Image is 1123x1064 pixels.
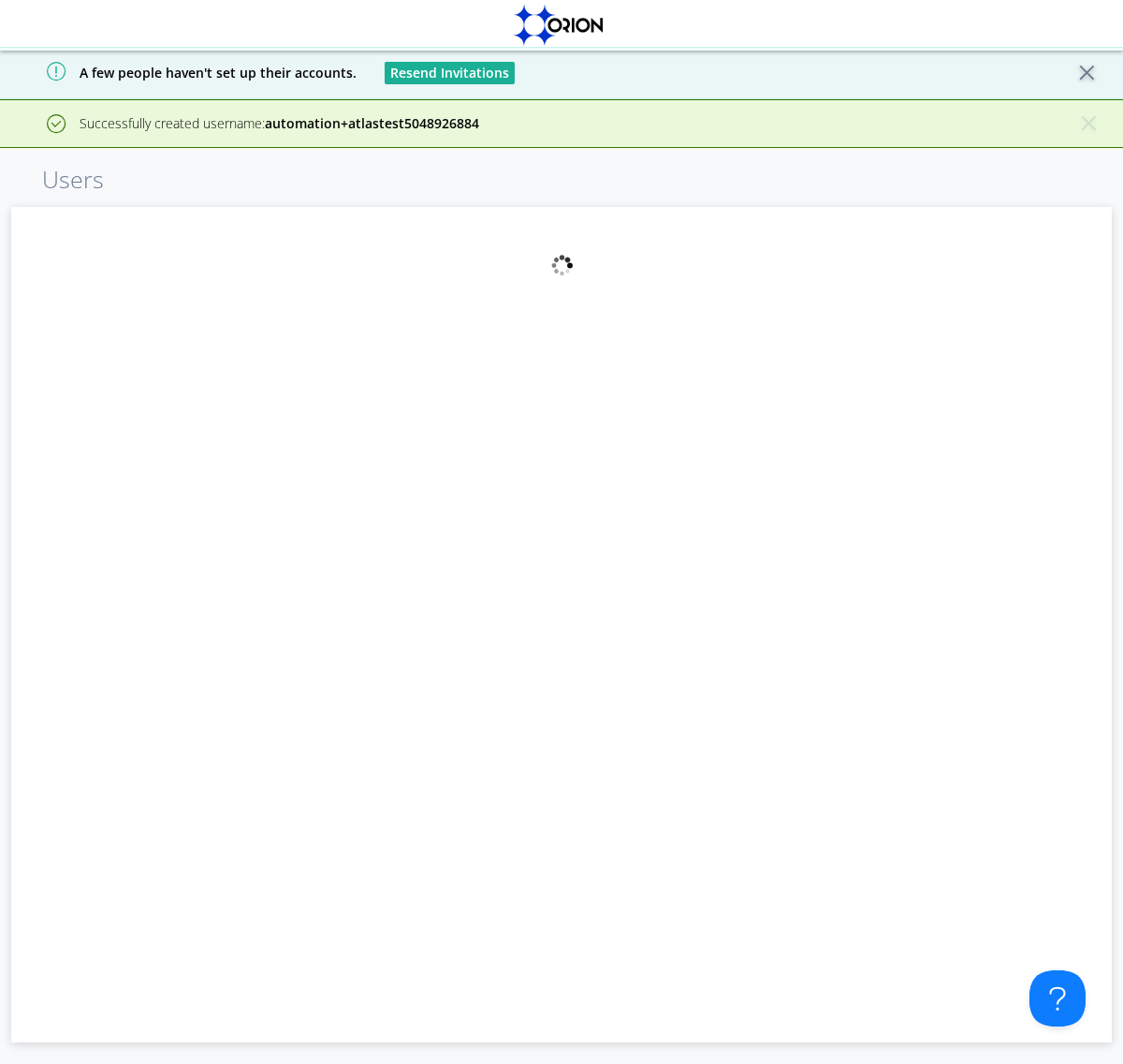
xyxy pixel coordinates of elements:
[14,64,357,81] span: A few people haven't set up their accounts.
[385,62,515,84] button: Resend Invitations
[80,114,479,132] span: Successfully created username:
[265,114,479,132] strong: automation+atlastest5048926884
[550,254,574,277] img: spin.svg
[1029,970,1086,1027] iframe: Toggle Customer Support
